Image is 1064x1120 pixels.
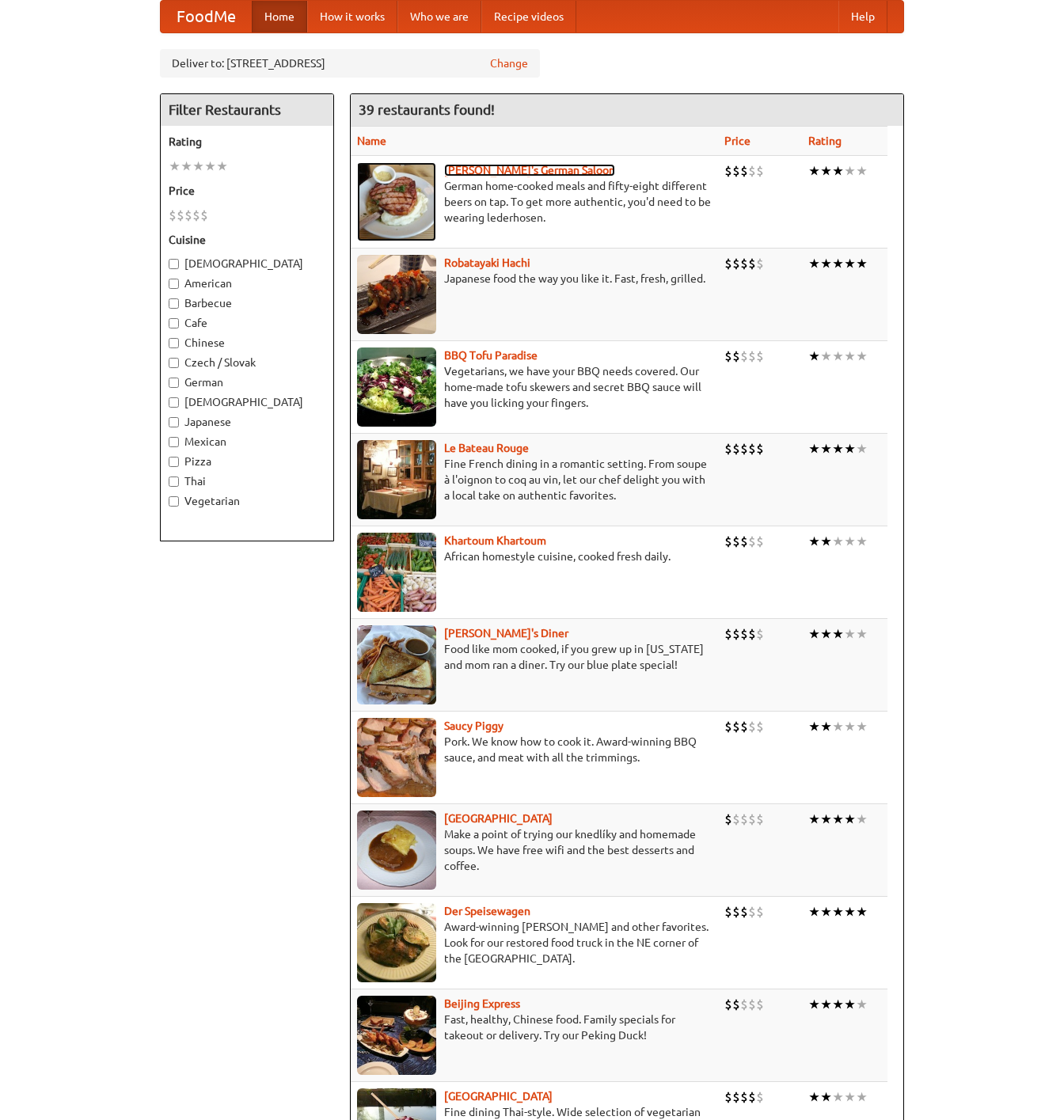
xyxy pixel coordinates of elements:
li: $ [724,1088,732,1106]
li: ★ [832,811,844,828]
p: Pork. We know how to cook it. Award-winning BBQ sauce, and meat with all the trimmings. [357,734,712,765]
li: ★ [808,903,820,921]
li: $ [724,718,732,735]
input: Thai [169,476,179,487]
li: $ [756,162,764,180]
li: $ [748,162,756,180]
label: Pizza [169,454,325,469]
li: $ [740,440,748,457]
li: $ [732,903,740,921]
a: Beijing Express [444,997,520,1010]
li: ★ [808,255,820,272]
li: ★ [820,162,832,180]
input: Mexican [169,437,179,447]
li: ★ [844,811,856,828]
li: ★ [808,996,820,1013]
li: $ [756,533,764,550]
img: sallys.jpg [357,625,436,704]
li: ★ [216,158,228,175]
li: $ [748,718,756,735]
a: Khartoum Khartoum [444,534,546,547]
a: Rating [808,135,842,147]
li: ★ [844,347,856,365]
b: Saucy Piggy [444,719,503,732]
a: [PERSON_NAME]'s Diner [444,627,568,640]
li: ★ [820,718,832,735]
li: ★ [856,347,868,365]
h4: Filter Restaurants [161,94,333,126]
li: $ [192,207,200,224]
input: [DEMOGRAPHIC_DATA] [169,397,179,408]
li: ★ [856,625,868,643]
label: German [169,374,325,390]
li: ★ [856,903,868,921]
a: Change [490,55,528,71]
img: speisewagen.jpg [357,903,436,982]
li: $ [740,1088,748,1106]
label: Thai [169,473,325,489]
h5: Cuisine [169,232,325,248]
p: Japanese food the way you like it. Fast, fresh, grilled. [357,271,712,287]
li: $ [200,207,208,224]
li: $ [740,625,748,643]
li: ★ [856,162,868,180]
li: $ [748,625,756,643]
li: ★ [832,903,844,921]
a: Who we are [397,1,481,32]
p: Award-winning [PERSON_NAME] and other favorites. Look for our restored food truck in the NE corne... [357,919,712,966]
li: ★ [844,718,856,735]
a: [GEOGRAPHIC_DATA] [444,812,553,825]
input: Vegetarian [169,496,179,507]
li: ★ [808,1088,820,1106]
li: ★ [832,255,844,272]
li: ★ [844,162,856,180]
li: ★ [820,903,832,921]
p: Fine French dining in a romantic setting. From soupe à l'oignon to coq au vin, let our chef delig... [357,456,712,503]
li: $ [732,1088,740,1106]
li: $ [740,255,748,272]
li: $ [740,718,748,735]
li: $ [740,903,748,921]
li: $ [740,533,748,550]
li: ★ [856,533,868,550]
img: khartoum.jpg [357,533,436,612]
li: ★ [808,718,820,735]
div: Deliver to: [STREET_ADDRESS] [160,49,540,78]
li: ★ [844,440,856,457]
li: ★ [832,1088,844,1106]
li: $ [748,1088,756,1106]
a: [GEOGRAPHIC_DATA] [444,1090,553,1103]
li: $ [724,440,732,457]
p: Vegetarians, we have your BBQ needs covered. Our home-made tofu skewers and secret BBQ sauce will... [357,363,712,411]
li: ★ [856,718,868,735]
li: ★ [192,158,204,175]
input: Japanese [169,417,179,427]
li: $ [732,625,740,643]
a: Der Speisewagen [444,905,530,917]
li: ★ [808,811,820,828]
li: $ [756,718,764,735]
img: saucy.jpg [357,718,436,797]
a: Le Bateau Rouge [444,442,529,454]
p: Fast, healthy, Chinese food. Family specials for takeout or delivery. Try our Peking Duck! [357,1012,712,1043]
img: robatayaki.jpg [357,255,436,334]
li: $ [732,811,740,828]
li: ★ [808,533,820,550]
li: $ [177,207,184,224]
li: ★ [820,440,832,457]
a: Robatayaki Hachi [444,256,530,269]
li: $ [748,255,756,272]
label: American [169,275,325,291]
a: BBQ Tofu Paradise [444,349,538,362]
li: $ [740,811,748,828]
input: Cafe [169,318,179,328]
li: $ [732,718,740,735]
li: ★ [832,625,844,643]
a: [PERSON_NAME]'s German Saloon [444,164,615,177]
li: $ [732,162,740,180]
p: Make a point of trying our knedlíky and homemade soups. We have free wifi and the best desserts a... [357,826,712,874]
input: Chinese [169,338,179,348]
